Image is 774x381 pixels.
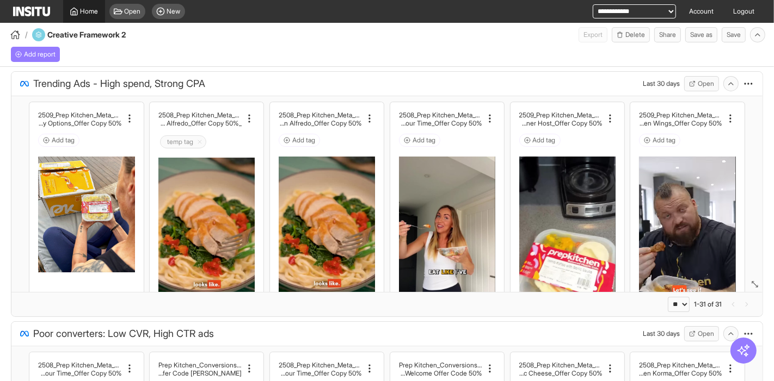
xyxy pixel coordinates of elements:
[167,7,181,16] span: New
[639,134,680,147] button: Add tag
[279,369,362,377] h2: ing_Video_UGC_Lauren H_Saving Your Time_Offer Copy 50%
[25,29,28,40] span: /
[38,361,121,377] div: 2508_Prep Kitchen_Meta_Conversions_Web Visitor Retargeting_Video_UGC_Alistair_Saving Your Time_Of...
[694,300,722,309] div: 1-31 of 31
[639,111,722,127] div: 2509_Prep Kitchen_Meta_Conversions_Web Visitor Retargeting_Video_Ambassador_EH_Chicken Wings_Offe...
[685,27,717,42] button: Save as
[579,27,607,42] span: Can currently only export from Insights reports.
[684,76,719,91] button: Open
[279,119,362,127] h2: ing_Video_New Meals_None_Chicken Alfredo_Offer Copy 50%
[612,27,650,42] button: Delete
[399,111,482,127] div: 2508_Prep Kitchen_Meta_Conversions_Advantage Shopping_Video_UGC_Lauren H_Saving Your Time_Offer C...
[279,134,320,147] button: Add tag
[399,111,482,119] h2: 2508_Prep Kitchen_Meta_Conversions_Advantage Shoppin
[639,369,722,377] h2: g_Video_New Meals_None_Chicken Korma_Offer Copy 50%
[413,136,435,145] span: Add tag
[579,27,607,42] button: Export
[81,7,99,16] span: Home
[399,119,482,127] h2: g_Video_UGC_Lauren H_Saving Your Time_Offer Copy 50%
[158,369,242,377] h2: [PERSON_NAME] Trick Shot_Brand Copy_Welcome Offer Code
[158,361,242,377] div: Prep Kitchen_Conversions_AdvantageShopping_Ash Watson Trick Shot_Brand Copy_Welcome Offer Code
[653,136,675,145] span: Add tag
[52,136,75,145] span: Add tag
[639,119,722,127] h2: ting_Video_Ambassador_EH_Chicken Wings_Offer Copy 50%
[519,111,603,119] h2: 2509_Prep Kitchen_Meta_Conversions_Advantage Shopping Ambass
[158,119,242,127] h2: _Video_New Meals_None_Chicken Alfredo_Offer Copy 50%
[47,29,155,40] h4: Creative Framework 2
[399,361,482,369] h2: Prep Kitchen_Conversions_Web Visitor Retargeting_AJ
[519,369,603,377] h2: ng_Video_New Meals_None_Korean Mac Cheese_Offer Copy 50%
[292,136,315,145] span: Add tag
[279,111,362,119] h2: 2508_Prep Kitchen_Meta_Conversions_Web Visitor Retarget
[24,50,56,59] span: Add report
[158,361,242,369] h2: Prep Kitchen_Conversions_AdvantageShopping_Ash
[643,79,680,88] div: Last 30 days
[38,111,121,127] div: 2509_Prep Kitchen_Meta_Conversions_Advantage Shopping Ambassadors_Video_Partnership Ads_SLP_Curry...
[399,369,482,377] h2: Im Hungry Video_Offer Copy_Welcome Offer Code 50%
[38,361,121,369] h2: 2508_Prep Kitchen_Meta_Conversions_Web Visitor Retarget
[279,361,362,377] div: 2508_Prep Kitchen_Meta_Conversions_Web Visitor Retargeting_Video_UGC_Lauren H_Saving Your Time_Of...
[38,119,121,127] h2: adors_Video_Partnership Ads_SLP_Curry Options_Offer Copy 50%
[519,134,561,147] button: Add tag
[639,361,722,369] h2: 2508_Prep Kitchen_Meta_Conversions_Advantage Shoppin
[167,138,193,146] h2: temp tag
[33,76,205,91] span: Trending Ads - High spend, Strong CPA
[279,361,362,369] h2: 2508_Prep Kitchen_Meta_Conversions_Web Visitor Retarget
[158,111,242,127] div: 2508_Prep Kitchen_Meta_Conversions_Advantage Shopping_Video_New Meals_None_Chicken Alfredo_Offer ...
[38,369,121,377] h2: ing_Video_UGC_Alistair_Saving Your Time_Offer Copy 50%
[38,134,79,147] button: Add tag
[643,329,680,338] div: Last 30 days
[13,7,50,16] img: Logo
[11,47,60,62] div: Add a report to get started
[32,28,155,41] div: Creative Framework 2
[684,326,719,341] button: Open
[519,361,603,377] div: 2508_Prep Kitchen_Meta_Conversions_Web Visitor Retargeting_Video_New Meals_None_Korean Mac Cheese...
[399,361,482,377] div: Prep Kitchen_Conversions_Web Visitor Retargeting_AJ Im Hungry Video_Offer Copy_Welcome Offer Code...
[722,27,746,42] button: Save
[639,361,722,377] div: 2508_Prep Kitchen_Meta_Conversions_Advantage Shopping_Video_New Meals_None_Chicken Korma_Offer Co...
[533,136,556,145] span: Add tag
[639,111,722,119] h2: 2509_Prep Kitchen_Meta_Conversions_Web Visitor Retarge
[399,134,440,147] button: Add tag
[11,47,60,62] button: Add report
[9,28,28,41] button: /
[125,7,141,16] span: Open
[519,361,603,369] h2: 2508_Prep Kitchen_Meta_Conversions_Web Visitor Retargeti
[158,111,242,119] h2: 2508_Prep Kitchen_Meta_Conversions_Advantage Shopping
[279,111,362,127] div: 2508_Prep Kitchen_Meta_Conversions_Web Visitor Retargeting_Video_New Meals_None_Chicken Alfredo_O...
[33,326,214,341] span: Poor converters: Low CVR, High CTR ads
[196,139,203,145] svg: Delete tag icon
[654,27,681,42] button: Share
[160,135,206,148] div: Delete tag
[38,111,121,119] h2: 2509_Prep Kitchen_Meta_Conversions_Advantage Shopping Ambass
[519,119,603,127] h2: adors_Video_Partnership Ads_Armz_Dinner Host_Offer Copy 50%
[519,111,603,127] div: 2509_Prep Kitchen_Meta_Conversions_Advantage Shopping Ambassadors_Video_Partnership Ads_Armz_Dinn...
